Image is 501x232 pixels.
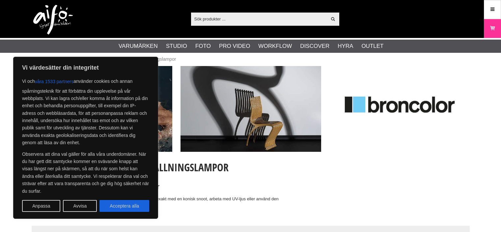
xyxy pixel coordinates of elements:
span: > [116,56,119,63]
div: Vi värdesätter din integritet [13,57,158,219]
a: Varumärken [64,56,89,63]
button: Acceptera alla [99,200,149,212]
a: Shop [47,56,58,63]
p: Observera att dina val gäller för alla våra underdomäner. När du har gett ditt samtycke kommer en... [22,150,149,195]
img: logo.png [33,5,73,35]
p: Vi och använder cookies och annan spårningsteknik för att förbättra din upplevelse på vår webbpla... [22,76,149,147]
a: Outlet [361,42,383,50]
button: Anpassa [22,200,60,212]
input: Sök produkter ... [191,14,327,24]
a: Studio [166,42,187,50]
button: Avvisa [63,200,97,212]
a: Varumärken [119,42,158,50]
span: > [60,56,62,63]
a: Foto [195,42,211,50]
img: Annons:002 ban-broncolor-002.jpg [181,66,321,152]
button: våra 1533 partners [35,76,74,87]
a: Hyra [338,42,353,50]
a: Broncolor [95,56,115,63]
p: Vi värdesätter din integritet [22,64,149,72]
span: Blixtrör - Inställningslampor [121,56,176,63]
a: Start [32,56,42,63]
a: Pro Video [219,42,250,50]
img: Annons:003 ban-broncolor-logga.jpg [329,66,470,152]
span: > [43,56,45,63]
span: > [90,56,93,63]
a: Workflow [258,42,292,50]
a: Discover [300,42,329,50]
